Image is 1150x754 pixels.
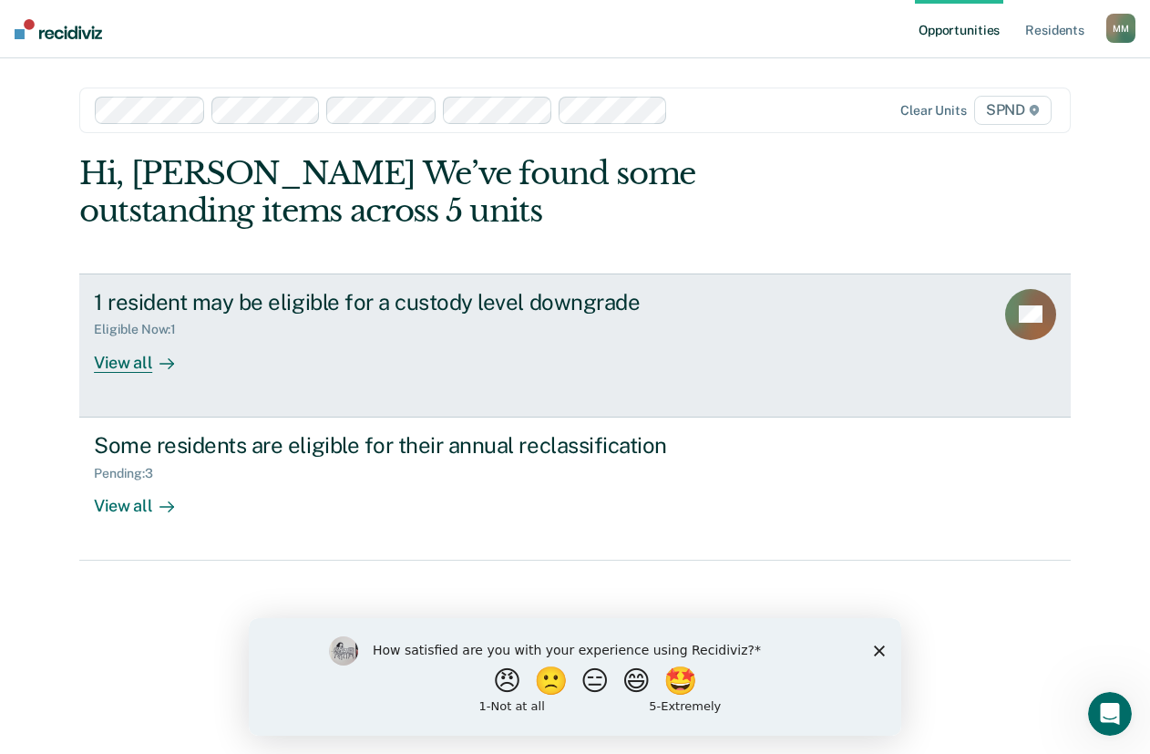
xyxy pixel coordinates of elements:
div: Some residents are eligible for their annual reclassification [94,432,734,459]
a: 1 resident may be eligible for a custody level downgradeEligible Now:1View all [79,274,1071,418]
img: Recidiviz [15,19,102,39]
span: SPND [974,96,1052,125]
div: M M [1106,14,1135,43]
a: Some residents are eligible for their annual reclassificationPending:3View all [79,418,1071,561]
iframe: Intercom live chat [1088,692,1132,736]
div: Clear units [900,103,967,119]
iframe: Survey by Kim from Recidiviz [249,618,901,736]
div: Hi, [PERSON_NAME] We’ve found some outstanding items across 5 units [79,155,872,230]
div: Eligible Now : 1 [94,322,190,337]
div: View all [94,480,196,516]
button: MM [1106,14,1135,43]
div: 1 resident may be eligible for a custody level downgrade [94,289,734,315]
div: Pending : 3 [94,466,168,481]
div: View all [94,337,196,373]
